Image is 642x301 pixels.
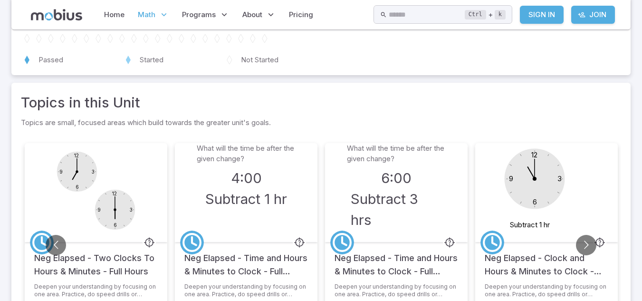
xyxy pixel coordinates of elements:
[34,283,158,298] p: Deepen your understanding by focusing on one area. Practice, do speed drills or download a worksh...
[242,10,262,20] span: About
[21,117,621,128] p: Topics are small, focused areas which build towards the greater unit's goals.
[21,92,140,113] a: Topics in this Unit
[34,242,158,278] h5: Neg Elapsed - Two Clocks To Hours & Minutes - Full Hours
[286,4,316,26] a: Pricing
[231,168,262,189] h3: 4:00
[531,150,537,159] text: 12
[509,174,513,183] text: 9
[140,55,163,65] p: Started
[465,10,486,19] kbd: Ctrl
[59,169,63,175] text: 9
[130,207,133,213] text: 3
[38,55,63,65] p: Passed
[347,143,446,164] p: What will the time be after the given change?
[114,223,117,228] text: 6
[182,10,216,20] span: Programs
[485,242,608,278] h5: Neg Elapsed - Clock and Hours & Minutes to Clock - Full Hours
[510,220,550,229] text: Subtract 1 hr
[112,191,117,197] text: 12
[46,235,66,255] button: Go to previous slide
[30,231,54,254] a: Time
[571,6,615,24] a: Join
[557,174,562,183] text: 3
[138,10,155,20] span: Math
[184,283,308,298] p: Deepen your understanding by focusing on one area. Practice, do speed drills or download a worksh...
[76,184,79,190] text: 6
[495,10,506,19] kbd: k
[92,169,95,175] text: 3
[335,242,458,278] h5: Neg Elapsed - Time and Hours & Minutes to Clock - Full Hours
[480,231,504,254] a: Time
[351,189,442,231] h3: Subtract 3 hrs
[576,235,596,255] button: Go to next slide
[381,168,412,189] h3: 6:00
[533,197,537,206] text: 6
[97,207,101,213] text: 9
[485,283,608,298] p: Deepen your understanding by focusing on one area. Practice, do speed drills or download a worksh...
[241,55,278,65] p: Not Started
[74,153,79,159] text: 12
[184,242,308,278] h5: Neg Elapsed - Time and Hours & Minutes to Clock - Full Hours
[520,6,564,24] a: Sign In
[335,283,458,298] p: Deepen your understanding by focusing on one area. Practice, do speed drills or download a worksh...
[101,4,127,26] a: Home
[205,189,287,210] h3: Subtract 1 hr
[197,143,296,164] p: What will the time be after the given change?
[180,231,204,254] a: Time
[465,9,506,20] div: +
[330,231,354,254] a: Time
